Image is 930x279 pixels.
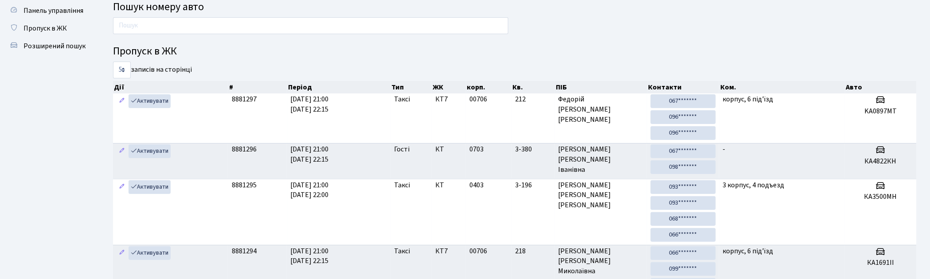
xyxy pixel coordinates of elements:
th: корп. [466,81,512,93]
th: Кв. [512,81,555,93]
span: Таксі [394,94,410,105]
span: [PERSON_NAME] [PERSON_NAME] Миколаївна [559,246,644,277]
input: Пошук [113,17,508,34]
th: # [228,81,287,93]
span: [DATE] 21:00 [DATE] 22:15 [291,144,329,164]
th: Дії [113,81,228,93]
span: [DATE] 21:00 [DATE] 22:00 [291,180,329,200]
span: - [723,144,726,154]
span: 8881297 [232,94,257,104]
span: КТ [435,144,462,155]
span: [DATE] 21:00 [DATE] 22:15 [291,94,329,114]
h5: КА3500МН [848,193,913,201]
span: 8881295 [232,180,257,190]
a: Панель управління [4,2,93,19]
span: КТ7 [435,246,462,256]
select: записів на сторінці [113,62,131,78]
a: Активувати [129,180,171,194]
span: 3 корпус, 4 подъезд [723,180,785,190]
th: Тип [391,81,432,93]
span: Пропуск в ЖК [23,23,67,33]
span: Гості [394,144,410,155]
span: Розширений пошук [23,41,86,51]
span: 8881294 [232,246,257,256]
span: Панель управління [23,6,83,15]
span: 0703 [469,144,484,154]
span: 3-196 [515,180,551,190]
a: Активувати [129,144,171,158]
h5: КА1691ІІ [848,259,913,267]
span: [DATE] 21:00 [DATE] 22:15 [291,246,329,266]
a: Редагувати [117,180,127,194]
span: 218 [515,246,551,256]
a: Активувати [129,246,171,260]
span: 00706 [469,246,487,256]
span: [PERSON_NAME] [PERSON_NAME] [PERSON_NAME] [559,180,644,211]
th: Авто [845,81,917,93]
a: Редагувати [117,94,127,108]
a: Розширений пошук [4,37,93,55]
span: Федорій [PERSON_NAME] [PERSON_NAME] [559,94,644,125]
span: корпус, 6 під'їзд [723,246,774,256]
span: 212 [515,94,551,105]
a: Активувати [129,94,171,108]
th: Ком. [719,81,845,93]
th: ПІБ [555,81,647,93]
th: ЖК [432,81,466,93]
h4: Пропуск в ЖК [113,45,917,58]
a: Пропуск в ЖК [4,19,93,37]
th: Період [287,81,391,93]
span: 3-380 [515,144,551,155]
h5: КА4822КН [848,157,913,166]
span: 8881296 [232,144,257,154]
span: Таксі [394,246,410,256]
span: Таксі [394,180,410,190]
a: Редагувати [117,144,127,158]
span: [PERSON_NAME] [PERSON_NAME] Іванівна [559,144,644,175]
span: 0403 [469,180,484,190]
span: КТ [435,180,462,190]
span: 00706 [469,94,487,104]
h5: KA0897MT [848,107,913,116]
span: корпус, 6 під'їзд [723,94,774,104]
a: Редагувати [117,246,127,260]
span: КТ7 [435,94,462,105]
label: записів на сторінці [113,62,192,78]
th: Контакти [648,81,720,93]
